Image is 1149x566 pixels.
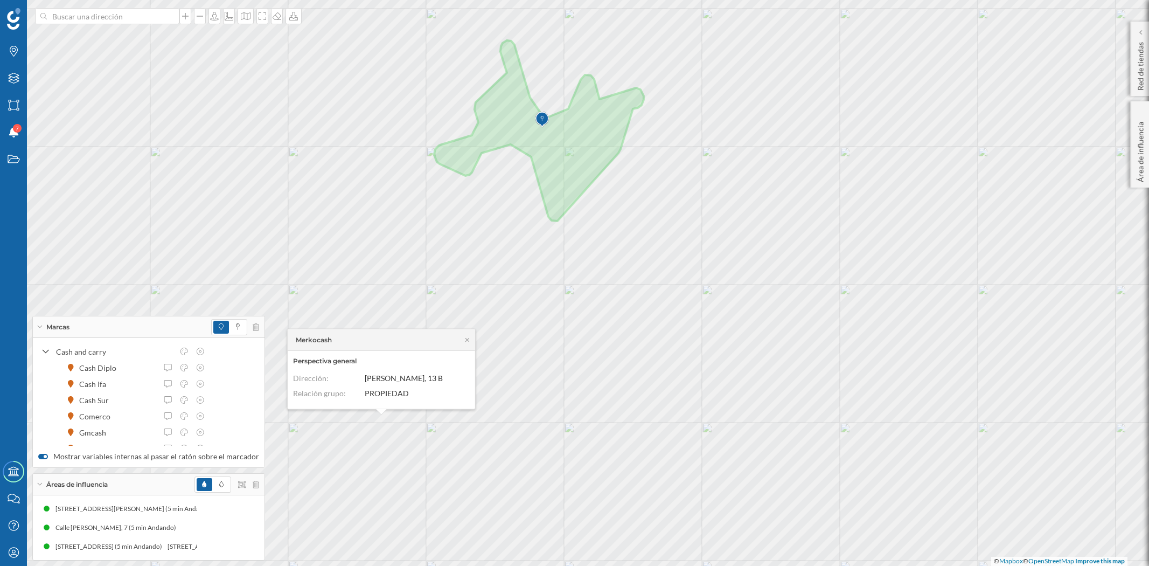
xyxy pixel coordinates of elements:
a: OpenStreetMap [1028,557,1074,565]
a: Mapbox [999,557,1023,565]
div: Cash Sur [79,395,114,406]
div: [STREET_ADDRESS] (5 min Andando) [168,541,280,552]
div: Calle [PERSON_NAME], 7 (5 min Andando) [55,522,182,533]
span: Marcas [46,322,69,332]
span: 7 [16,123,19,134]
span: [PERSON_NAME], 13 B [365,374,443,383]
span: Áreas de influencia [46,480,108,489]
h6: Perspectiva general [293,356,470,366]
img: Marker [535,109,548,130]
p: Área de influencia [1135,118,1146,182]
div: Gros Mercat [79,443,127,454]
span: Merkocash [296,335,332,344]
div: [STREET_ADDRESS] (5 min Andando) [55,541,168,552]
div: Comerco [79,411,116,422]
label: Mostrar variables internas al pasar el ratón sobre el marcador [38,451,259,462]
div: Cash Diplo [79,362,122,374]
img: Geoblink Logo [7,8,20,30]
div: [STREET_ADDRESS][PERSON_NAME] (5 min Andando) [55,503,218,514]
span: Relación grupo: [293,389,346,398]
a: Improve this map [1075,557,1125,565]
div: © © [991,557,1127,566]
p: Red de tiendas [1135,38,1146,91]
div: Cash Ifa [79,378,112,390]
div: Cash and carry [56,346,173,357]
div: Gmcash [79,427,112,438]
span: PROPIEDAD [365,389,409,398]
span: Dirección: [293,374,329,383]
